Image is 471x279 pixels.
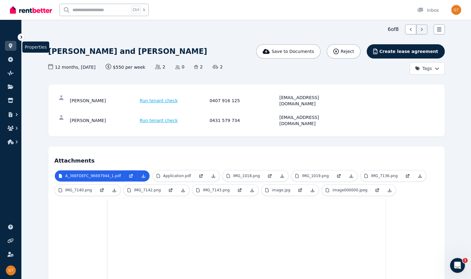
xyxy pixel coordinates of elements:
[65,188,92,193] p: IMG_7140.png
[213,64,223,70] span: 2
[48,64,96,70] span: 12 months , [DATE]
[341,48,354,54] span: Reject
[70,114,138,127] div: [PERSON_NAME]
[233,185,246,196] a: Open in new Tab
[25,44,47,50] span: Properties
[106,64,146,70] span: $550 per week
[463,258,468,263] span: 1
[175,64,185,70] span: 0
[367,44,444,59] button: Create lease agreement
[48,46,207,56] h1: [PERSON_NAME] and [PERSON_NAME]
[415,65,432,72] span: Tags
[256,44,321,59] button: Save to Documents
[451,5,461,15] img: Gloria Thompson
[195,170,207,181] a: Open in new Tab
[371,173,398,178] p: IMG_7136.png
[294,185,306,196] a: Open in new Tab
[65,173,121,178] p: A_36EFDEFC_96697944_1.pdf
[210,94,278,107] div: 0407 916 125
[332,188,367,193] p: image000000.jpeg
[6,265,16,275] img: Gloria Thompson
[450,258,465,273] iframe: Intercom live chat
[246,185,258,196] a: Download Attachment
[417,7,439,13] div: Inbox
[55,185,96,196] a: IMG_7140.png
[291,170,332,181] a: IMG_1019.png
[360,170,401,181] a: IMG_7136.png
[410,62,445,75] button: Tags
[131,6,141,14] span: Ctrl
[279,114,347,127] div: [EMAIL_ADDRESS][DOMAIN_NAME]
[327,44,360,59] button: Reject
[302,173,329,178] p: IMG_1019.png
[163,173,191,178] p: Application.pdf
[272,48,314,54] span: Save to Documents
[108,185,120,196] a: Download Attachment
[371,185,383,196] a: Open in new Tab
[164,185,177,196] a: Open in new Tab
[140,98,178,104] span: Run tenant check
[233,173,260,178] p: IMG_1018.png
[125,170,137,181] a: Open in new Tab
[143,7,145,12] span: k
[155,64,165,70] span: 2
[322,185,371,196] a: image000000.jpeg
[272,188,290,193] p: image.jpg
[401,170,414,181] a: Open in new Tab
[379,48,438,54] span: Create lease agreement
[153,170,195,181] a: Application.pdf
[223,170,264,181] a: IMG_1018.png
[388,26,399,33] span: 6 of 8
[70,94,138,107] div: [PERSON_NAME]
[333,170,345,181] a: Open in new Tab
[177,185,189,196] a: Download Attachment
[383,185,396,196] a: Download Attachment
[207,170,220,181] a: Download Attachment
[137,170,150,181] a: Download Attachment
[210,114,278,127] div: 0431 579 734
[55,170,125,181] a: A_36EFDEFC_96697944_1.pdf
[306,185,319,196] a: Download Attachment
[261,185,294,196] a: image.jpg
[96,185,108,196] a: Open in new Tab
[276,170,288,181] a: Download Attachment
[194,64,203,70] span: 2
[55,153,438,165] h4: Attachments
[124,185,164,196] a: IMG_7142.png
[134,188,161,193] p: IMG_7142.png
[10,5,52,15] img: RentBetter
[140,117,178,124] span: Run tenant check
[203,188,229,193] p: IMG_7143.png
[264,170,276,181] a: Open in new Tab
[345,170,357,181] a: Download Attachment
[279,94,347,107] div: [EMAIL_ADDRESS][DOMAIN_NAME]
[192,185,233,196] a: IMG_7143.png
[414,170,426,181] a: Download Attachment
